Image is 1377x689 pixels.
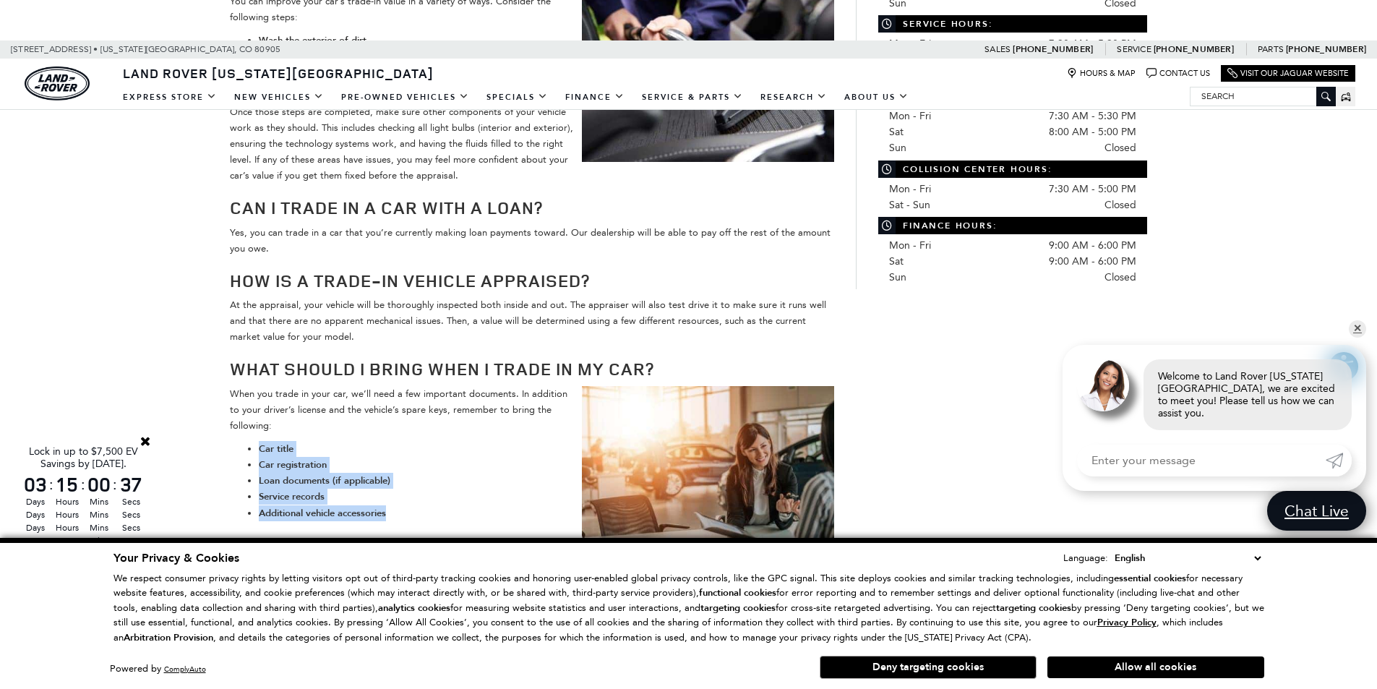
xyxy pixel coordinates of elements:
[1191,87,1335,105] input: Search
[230,271,835,290] h2: How Is a Trade-in Vehicle Appraised?
[81,474,85,495] span: :
[230,198,835,217] h2: Can I Trade in a Car With a Loan?
[889,183,931,195] span: Mon - Fri
[889,255,904,268] span: Sat
[1227,68,1349,79] a: Visit Our Jaguar Website
[259,442,293,455] strong: Car title
[1049,108,1136,124] span: 7:30 AM - 5:30 PM
[1144,359,1352,430] div: Welcome to Land Rover [US_STATE][GEOGRAPHIC_DATA], we are excited to meet you! Please tell us how...
[1104,140,1136,156] span: Closed
[889,142,906,154] span: Sun
[1277,501,1356,521] span: Chat Live
[996,602,1071,615] strong: targeting cookies
[22,534,49,547] span: Days
[29,445,138,470] span: Lock in up to $7,500 EV Savings by [DATE].
[85,534,113,547] span: Mins
[1063,553,1108,562] div: Language:
[11,44,280,54] a: [STREET_ADDRESS] • [US_STATE][GEOGRAPHIC_DATA], CO 80905
[25,67,90,100] img: Land Rover
[1097,616,1157,629] u: Privacy Policy
[1286,43,1366,55] a: [PHONE_NUMBER]
[1077,359,1129,411] img: Agent profile photo
[1077,445,1326,476] input: Enter your message
[114,64,442,82] a: Land Rover [US_STATE][GEOGRAPHIC_DATA]
[582,386,834,555] img: Finance A New Vehicle Today
[114,85,917,110] nav: Main Navigation
[1104,270,1136,286] span: Closed
[114,85,226,110] a: EXPRESS STORE
[49,474,53,495] span: :
[1267,491,1366,531] a: Chat Live
[117,474,145,495] span: 37
[85,508,113,521] span: Mins
[1049,238,1136,254] span: 9:00 AM - 6:00 PM
[53,521,81,534] span: Hours
[378,602,450,615] strong: analytics cookies
[230,386,835,434] p: When you trade in your car, we’ll need a few important documents. In addition to your driver’s li...
[889,126,904,138] span: Sat
[1067,68,1136,79] a: Hours & Map
[878,217,1147,234] span: Finance Hours:
[25,67,90,100] a: land-rover
[124,631,213,644] strong: Arbitration Provision
[752,85,836,110] a: Research
[1049,124,1136,140] span: 8:00 AM - 5:00 PM
[113,474,117,495] span: :
[1013,43,1093,55] a: [PHONE_NUMBER]
[836,85,917,110] a: About Us
[478,85,557,110] a: Specials
[259,507,386,520] strong: Additional vehicle accessories
[254,40,280,59] span: 80905
[889,300,1136,408] iframe: Google Maps iframe
[230,297,835,345] p: At the appraisal, your vehicle will be thoroughly inspected both inside and out. The appraiser wi...
[333,85,478,110] a: Pre-Owned Vehicles
[53,474,81,495] span: 15
[1049,254,1136,270] span: 9:00 AM - 6:00 PM
[1111,550,1264,566] select: Language Select
[699,586,776,599] strong: functional cookies
[1104,197,1136,213] span: Closed
[22,474,49,495] span: 03
[230,225,835,257] p: Yes, you can trade in a car that you’re currently making loan payments toward. Our dealership wil...
[85,521,113,534] span: Mins
[1047,656,1264,678] button: Allow all cookies
[113,571,1264,646] p: We respect consumer privacy rights by letting visitors opt out of third-party tracking cookies an...
[820,656,1037,679] button: Deny targeting cookies
[85,495,113,508] span: Mins
[239,40,252,59] span: CO
[22,495,49,508] span: Days
[117,521,145,534] span: Secs
[230,104,835,184] p: Once those steps are completed, make sure other components of your vehicle work as they should. T...
[123,64,434,82] span: Land Rover [US_STATE][GEOGRAPHIC_DATA]
[22,521,49,534] span: Days
[53,508,81,521] span: Hours
[113,550,239,566] span: Your Privacy & Cookies
[100,40,237,59] span: [US_STATE][GEOGRAPHIC_DATA],
[110,664,206,674] div: Powered by
[633,85,752,110] a: Service & Parts
[700,602,776,615] strong: targeting cookies
[53,534,81,547] span: Hours
[22,508,49,521] span: Days
[259,458,327,471] strong: Car registration
[1258,44,1284,54] span: Parts
[1114,572,1186,585] strong: essential cookies
[889,110,931,122] span: Mon - Fri
[117,508,145,521] span: Secs
[11,40,98,59] span: [STREET_ADDRESS] •
[889,239,931,252] span: Mon - Fri
[259,490,325,503] strong: Service records
[557,85,633,110] a: Finance
[164,664,206,674] a: ComplyAuto
[226,85,333,110] a: New Vehicles
[878,161,1147,178] span: Collision Center Hours:
[85,474,113,495] span: 00
[985,44,1011,54] span: Sales
[1117,44,1151,54] span: Service
[1154,43,1234,55] a: [PHONE_NUMBER]
[1049,181,1136,197] span: 7:30 AM - 5:00 PM
[889,271,906,283] span: Sun
[259,474,390,487] strong: Loan documents (if applicable)
[230,359,835,378] h2: What Should I Bring When I Trade in My Car?
[1326,445,1352,476] a: Submit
